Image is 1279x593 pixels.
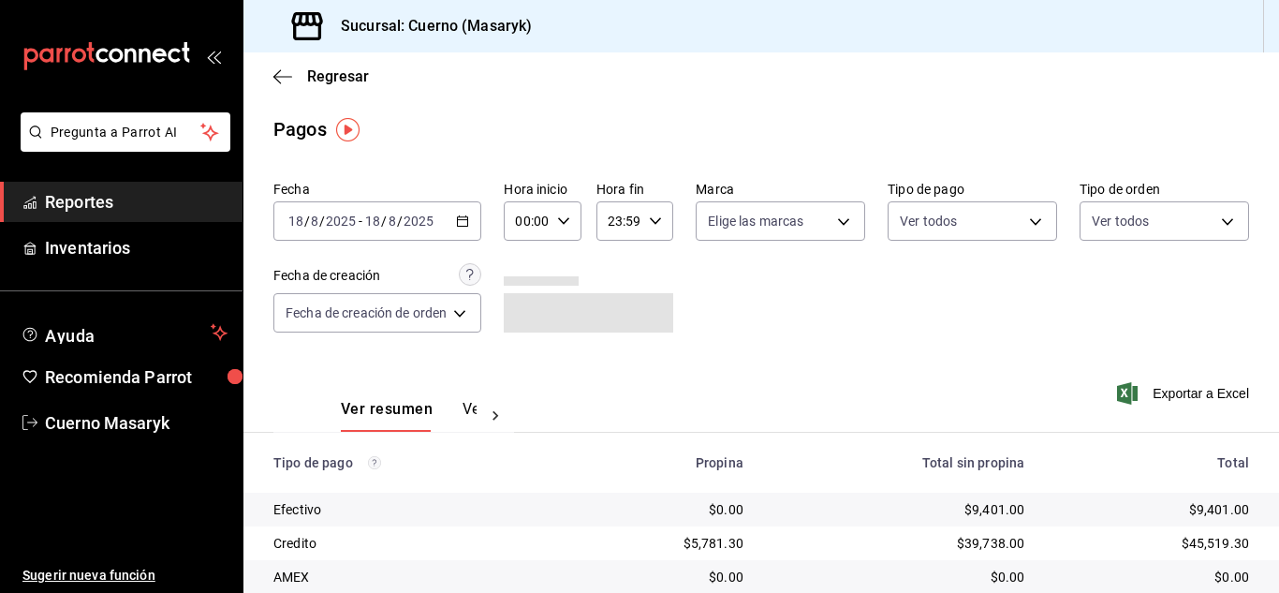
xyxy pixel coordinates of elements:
[326,15,532,37] h3: Sucursal: Cuerno (Masaryk)
[1054,455,1249,470] div: Total
[504,183,581,196] label: Hora inicio
[773,500,1024,519] div: $9,401.00
[359,214,362,229] span: -
[463,400,533,432] button: Ver pagos
[1054,500,1249,519] div: $9,401.00
[273,266,380,286] div: Fecha de creación
[1054,534,1249,553] div: $45,519.30
[696,183,865,196] label: Marca
[368,456,381,469] svg: Los pagos realizados con Pay y otras terminales son montos brutos.
[307,67,369,85] span: Regresar
[325,214,357,229] input: ----
[273,67,369,85] button: Regresar
[304,214,310,229] span: /
[1054,568,1249,586] div: $0.00
[310,214,319,229] input: --
[773,455,1024,470] div: Total sin propina
[286,304,447,322] span: Fecha de creación de orden
[206,49,221,64] button: open_drawer_menu
[1092,212,1149,230] span: Ver todos
[388,214,397,229] input: --
[364,214,381,229] input: --
[336,118,360,141] img: Tooltip marker
[45,189,228,215] span: Reportes
[900,212,957,230] span: Ver todos
[287,214,304,229] input: --
[708,212,803,230] span: Elige las marcas
[341,400,433,432] button: Ver resumen
[319,214,325,229] span: /
[273,183,481,196] label: Fecha
[381,214,387,229] span: /
[773,534,1024,553] div: $39,738.00
[1121,382,1249,405] button: Exportar a Excel
[45,364,228,390] span: Recomienda Parrot
[1080,183,1249,196] label: Tipo de orden
[273,115,327,143] div: Pagos
[341,400,477,432] div: navigation tabs
[22,566,228,586] span: Sugerir nueva función
[773,568,1024,586] div: $0.00
[581,500,742,519] div: $0.00
[596,183,673,196] label: Hora fin
[13,136,230,156] a: Pregunta a Parrot AI
[581,455,742,470] div: Propina
[888,183,1057,196] label: Tipo de pago
[45,235,228,260] span: Inventarios
[45,321,203,344] span: Ayuda
[273,568,551,586] div: AMEX
[397,214,403,229] span: /
[273,534,551,553] div: Credito
[581,568,742,586] div: $0.00
[403,214,434,229] input: ----
[21,112,230,152] button: Pregunta a Parrot AI
[45,410,228,436] span: Cuerno Masaryk
[581,534,742,553] div: $5,781.30
[273,455,551,470] div: Tipo de pago
[273,500,551,519] div: Efectivo
[51,123,201,142] span: Pregunta a Parrot AI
